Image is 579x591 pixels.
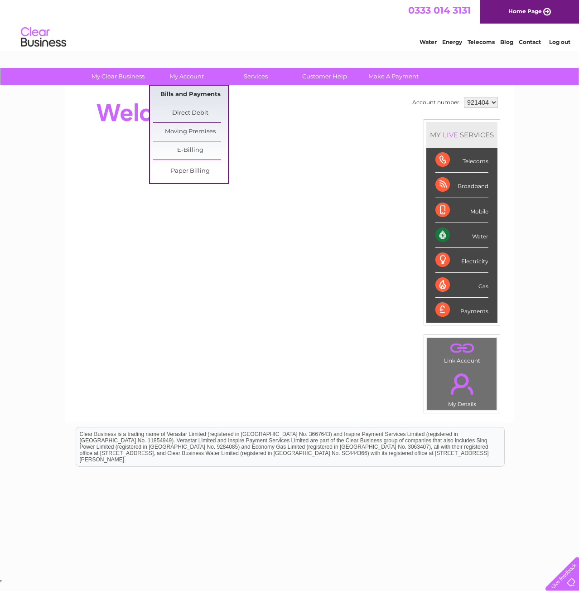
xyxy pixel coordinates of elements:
div: Electricity [435,248,488,273]
a: Blog [500,39,513,45]
a: Services [218,68,293,85]
a: 0333 014 3131 [408,5,471,16]
div: Mobile [435,198,488,223]
a: . [429,368,494,400]
a: Direct Debit [153,104,228,122]
a: Moving Premises [153,123,228,141]
a: Contact [519,39,541,45]
a: Make A Payment [356,68,431,85]
a: Telecoms [468,39,495,45]
div: Gas [435,273,488,298]
div: Water [435,223,488,248]
a: My Clear Business [81,68,155,85]
a: My Account [150,68,224,85]
div: LIVE [441,131,460,139]
a: Paper Billing [153,162,228,180]
a: Customer Help [287,68,362,85]
a: E-Billing [153,141,228,160]
div: MY SERVICES [426,122,497,148]
td: Account number [410,95,462,110]
a: . [429,340,494,356]
img: logo.png [20,24,67,51]
a: Water [420,39,437,45]
td: My Details [427,366,497,410]
div: Broadband [435,173,488,198]
a: Bills and Payments [153,86,228,104]
a: Energy [442,39,462,45]
div: Telecoms [435,148,488,173]
a: Log out [549,39,570,45]
td: Link Account [427,338,497,366]
div: Clear Business is a trading name of Verastar Limited (registered in [GEOGRAPHIC_DATA] No. 3667643... [76,5,504,44]
div: Payments [435,298,488,322]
